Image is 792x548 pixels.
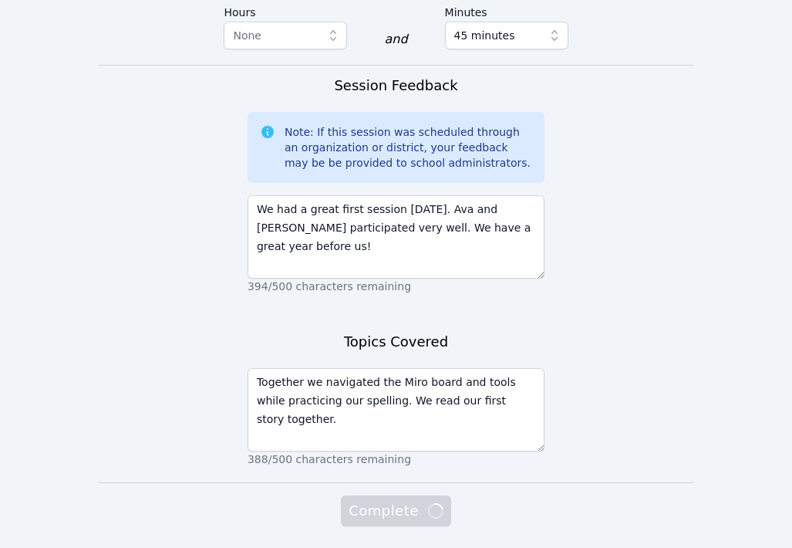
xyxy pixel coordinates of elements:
h3: Session Feedback [334,75,457,96]
span: 45 minutes [454,26,515,45]
button: None [224,22,347,49]
span: None [233,29,261,42]
button: Complete [341,496,450,526]
button: 45 minutes [445,22,568,49]
div: Note: If this session was scheduled through an organization or district, your feedback may be be ... [285,124,532,171]
p: 388/500 characters remaining [248,452,544,467]
h3: Topics Covered [344,331,448,353]
textarea: We had a great first session [DATE]. Ava and [PERSON_NAME] participated very well. We have a grea... [248,195,544,279]
p: 394/500 characters remaining [248,279,544,294]
div: and [384,30,407,49]
textarea: Together we navigated the Miro board and tools while practicing our spelling. We read our first s... [248,368,544,452]
span: Complete [349,500,443,522]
